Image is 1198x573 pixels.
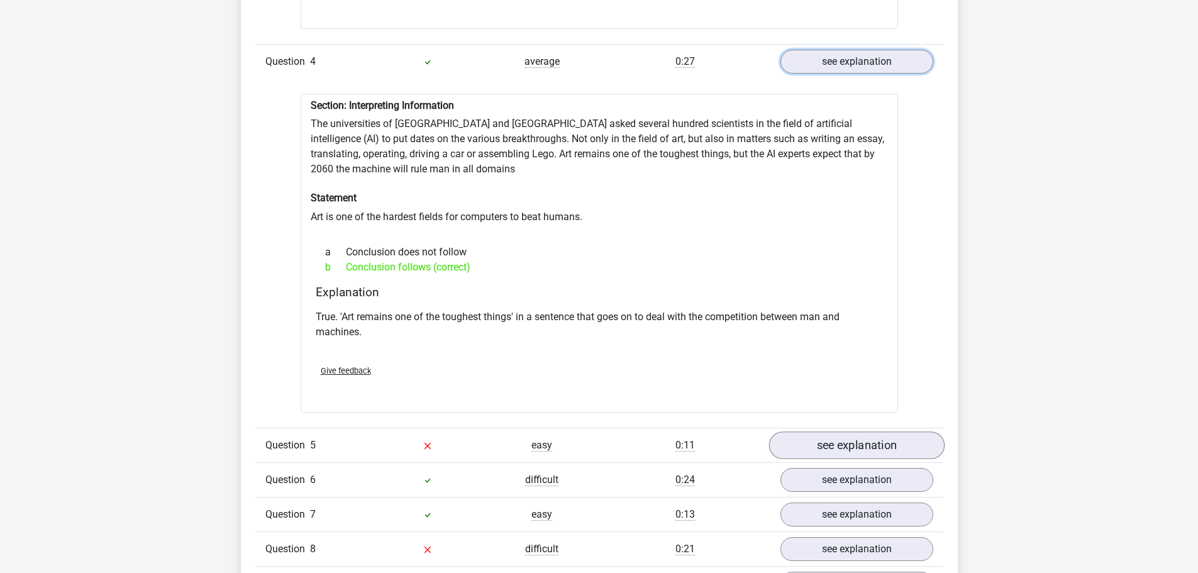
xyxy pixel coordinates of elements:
span: Give feedback [321,366,371,376]
span: Question [265,438,310,453]
span: 8 [310,543,316,555]
div: Conclusion follows (correct) [316,260,883,275]
span: 4 [310,55,316,67]
span: b [325,260,346,275]
span: difficult [525,543,558,555]
span: 0:21 [675,543,695,555]
span: difficult [525,474,558,486]
div: Conclusion does not follow [316,245,883,260]
span: 0:24 [675,474,695,486]
span: 0:27 [675,55,695,68]
span: easy [531,508,552,521]
a: see explanation [780,537,933,561]
a: see explanation [780,50,933,74]
p: True. 'Art remains one of the toughest things' in a sentence that goes on to deal with the compet... [316,309,883,340]
h4: Explanation [316,285,883,299]
span: Question [265,542,310,557]
a: see explanation [768,431,944,459]
span: a [325,245,346,260]
span: Question [265,54,310,69]
a: see explanation [780,468,933,492]
span: 0:11 [675,439,695,452]
h6: Statement [311,192,888,204]
h6: Section: Interpreting Information [311,99,888,111]
div: The universities of [GEOGRAPHIC_DATA] and [GEOGRAPHIC_DATA] asked several hundred scientists in t... [301,94,898,413]
span: 6 [310,474,316,486]
a: see explanation [780,503,933,526]
span: Question [265,472,310,487]
span: easy [531,439,552,452]
span: 7 [310,508,316,520]
span: 5 [310,439,316,451]
span: average [524,55,560,68]
span: Question [265,507,310,522]
span: 0:13 [675,508,695,521]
